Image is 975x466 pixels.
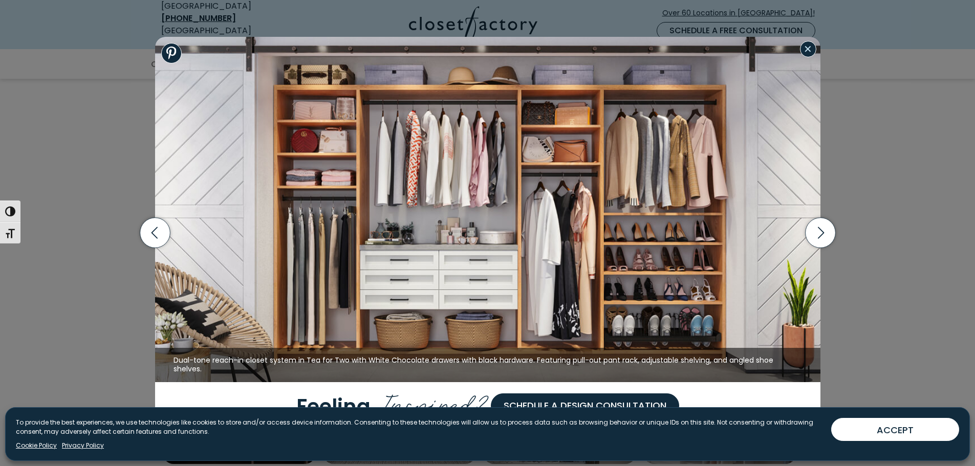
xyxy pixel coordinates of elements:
[62,441,104,450] a: Privacy Policy
[161,43,182,63] a: Share to Pinterest
[155,348,820,382] figcaption: Dual-tone reach-in closet system in Tea for Two with White Chocolate drawers with black hardware....
[491,393,679,418] a: Schedule a Design Consultation
[16,441,57,450] a: Cookie Policy
[296,392,371,420] span: Feeling
[155,37,820,382] img: Dual-tone reach-in closet system in Tea for Two with White Chocolate drawers with black hardware....
[800,41,816,57] button: Close modal
[16,418,823,436] p: To provide the best experiences, we use technologies like cookies to store and/or access device i...
[376,382,491,423] span: Inspired?
[831,418,959,441] button: ACCEPT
